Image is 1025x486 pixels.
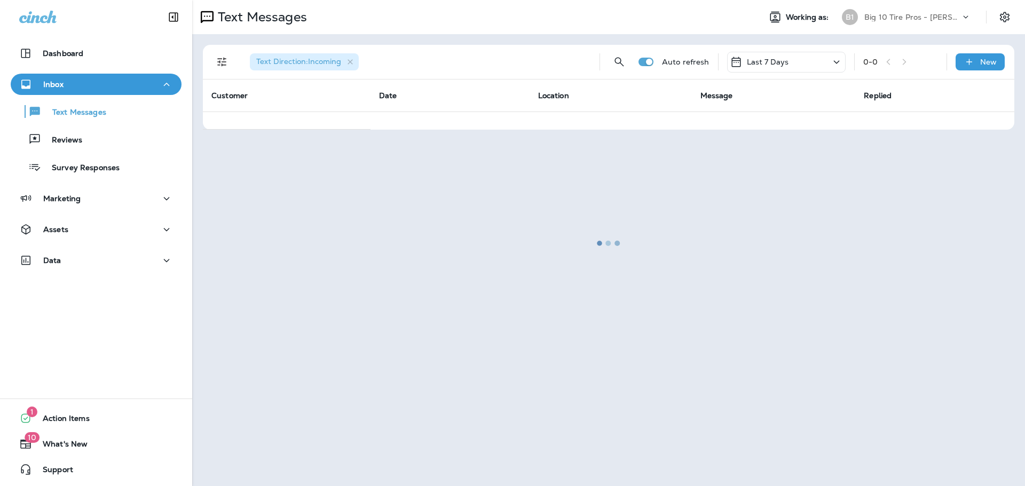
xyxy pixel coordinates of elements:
button: Inbox [11,74,182,95]
p: Survey Responses [41,163,120,173]
p: Marketing [43,194,81,203]
button: 10What's New [11,433,182,455]
p: Inbox [43,80,64,89]
p: Dashboard [43,49,83,58]
button: Text Messages [11,100,182,123]
button: Dashboard [11,43,182,64]
p: Data [43,256,61,265]
span: Support [32,465,73,478]
button: Assets [11,219,182,240]
button: Survey Responses [11,156,182,178]
p: Reviews [41,136,82,146]
button: Reviews [11,128,182,150]
p: New [980,58,997,66]
span: What's New [32,440,88,452]
button: Collapse Sidebar [159,6,188,28]
button: Data [11,250,182,271]
button: Marketing [11,188,182,209]
p: Assets [43,225,68,234]
span: 10 [25,432,40,443]
button: 1Action Items [11,408,182,429]
p: Text Messages [42,108,106,118]
span: Action Items [32,414,90,427]
button: Support [11,459,182,480]
span: 1 [27,407,37,417]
